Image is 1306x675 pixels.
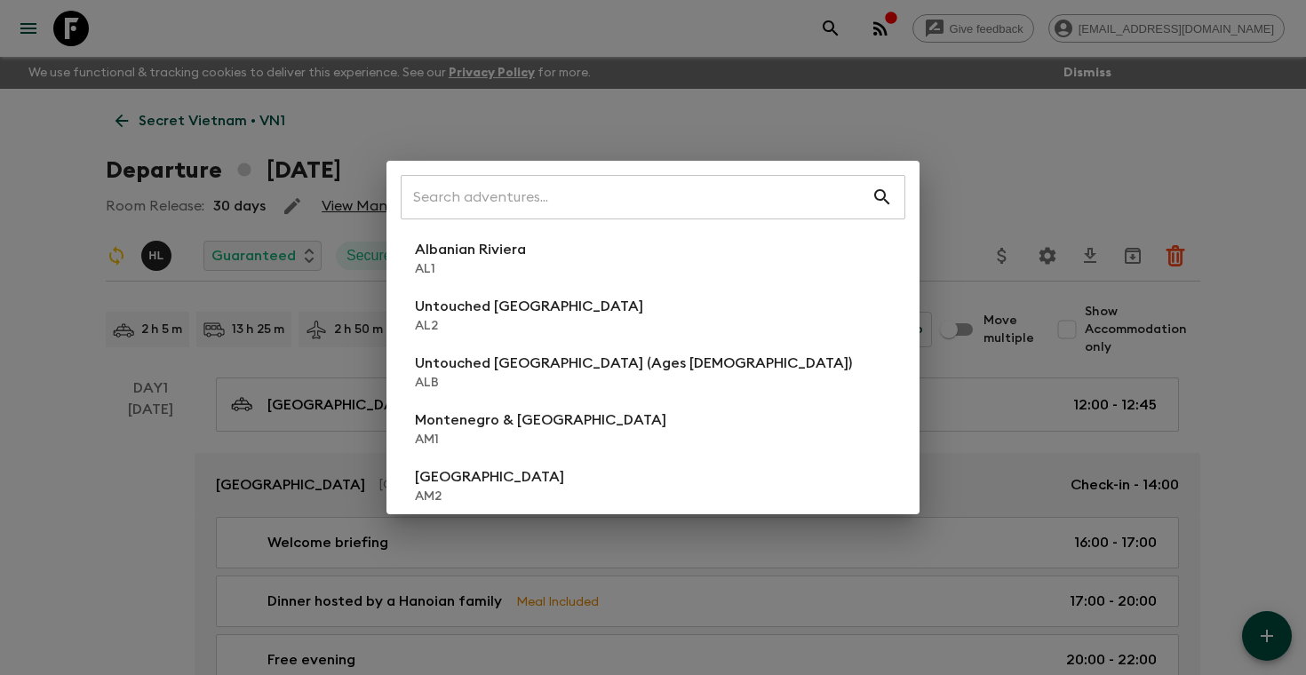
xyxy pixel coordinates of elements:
[401,172,872,222] input: Search adventures...
[415,374,852,392] p: ALB
[415,353,852,374] p: Untouched [GEOGRAPHIC_DATA] (Ages [DEMOGRAPHIC_DATA])
[415,466,564,488] p: [GEOGRAPHIC_DATA]
[415,317,643,335] p: AL2
[415,431,666,449] p: AM1
[415,260,526,278] p: AL1
[415,409,666,431] p: Montenegro & [GEOGRAPHIC_DATA]
[415,488,564,505] p: AM2
[415,296,643,317] p: Untouched [GEOGRAPHIC_DATA]
[415,239,526,260] p: Albanian Riviera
